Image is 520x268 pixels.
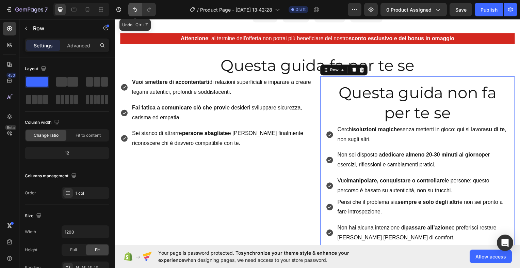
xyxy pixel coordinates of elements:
[374,108,393,114] strong: su di te
[197,6,199,13] span: /
[25,118,61,127] div: Column width
[224,180,396,200] p: Pensi che il problema sia e non sei pronto a fare introspezione.
[470,250,512,263] button: Allow access
[481,6,498,13] div: Publish
[25,229,36,235] div: Width
[33,24,91,32] p: Row
[128,3,156,16] div: Undo/Redo
[235,160,332,166] strong: manipolare, conquistare o controllare
[497,235,513,251] div: Open Intercom Messenger
[293,207,339,213] strong: passare all’azione
[62,226,109,238] input: Auto
[240,108,287,114] strong: soluzioni magiche
[25,64,48,74] div: Layout
[76,132,101,138] span: Fit to content
[45,5,48,14] p: 7
[450,3,472,16] button: Save
[200,6,272,13] span: Product Page - [DATE] 13:42:28
[5,125,16,130] div: Beta
[455,7,467,13] span: Save
[380,3,447,16] button: 0 product assigned
[475,253,506,260] span: Allow access
[215,48,227,55] div: Row
[224,206,396,225] p: Non hai alcuna intenzione di e preferisci restare [PERSON_NAME] [PERSON_NAME] di comfort.
[76,190,108,196] div: 1 col
[70,247,77,253] span: Full
[115,19,520,245] iframe: Design area
[475,3,503,16] button: Publish
[386,6,432,13] span: 0 product assigned
[25,211,43,221] div: Size
[295,6,306,13] span: Draft
[224,107,396,126] p: Cerchi senza metterti in gioco: qui si lavora , non sugli altri.
[95,247,100,253] span: Fit
[3,3,51,16] button: 7
[212,63,397,106] h2: Questa guida non fa per te se
[158,250,349,263] span: synchronize your theme style & enhance your experience
[67,42,90,49] p: Advanced
[285,182,347,188] strong: sempre e solo degli altri
[25,172,78,181] div: Columns management
[224,158,396,178] p: Vuoi le persone: questo percorso è basato su autenticità, non su trucchi.
[34,132,59,138] span: Change ratio
[269,134,370,140] strong: dedicare almeno 20-30 minuti al giorno
[6,73,16,78] div: 450
[25,247,37,253] div: Height
[158,249,376,264] span: Your page is password protected. To when designing pages, we need access to your store password.
[224,132,396,152] p: Non sei disposto a per esercizi, riflessioni e cambiamenti pratici.
[25,190,36,196] div: Order
[26,148,108,158] div: 12
[34,42,53,49] p: Settings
